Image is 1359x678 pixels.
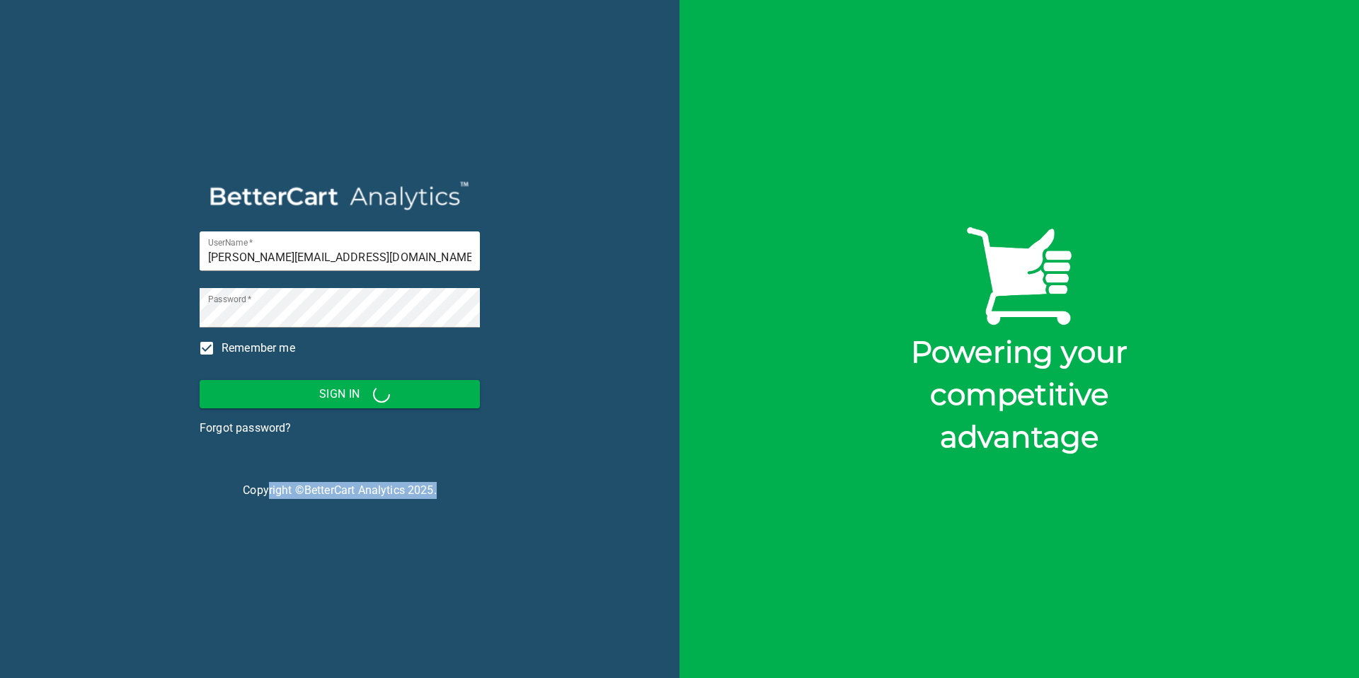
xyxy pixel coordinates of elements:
a: BetterCart Analytics [304,483,405,497]
span: Remember me [222,340,295,357]
img: BetterCart Analytics Logo [200,179,480,214]
p: Copyright © 2025 . [200,482,480,499]
a: Forgot password? [200,420,291,437]
span: Sign In [211,384,469,404]
div: Powering your competitive advantage [849,331,1189,458]
img: BetterCart [963,220,1076,331]
button: Sign In [200,380,480,408]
